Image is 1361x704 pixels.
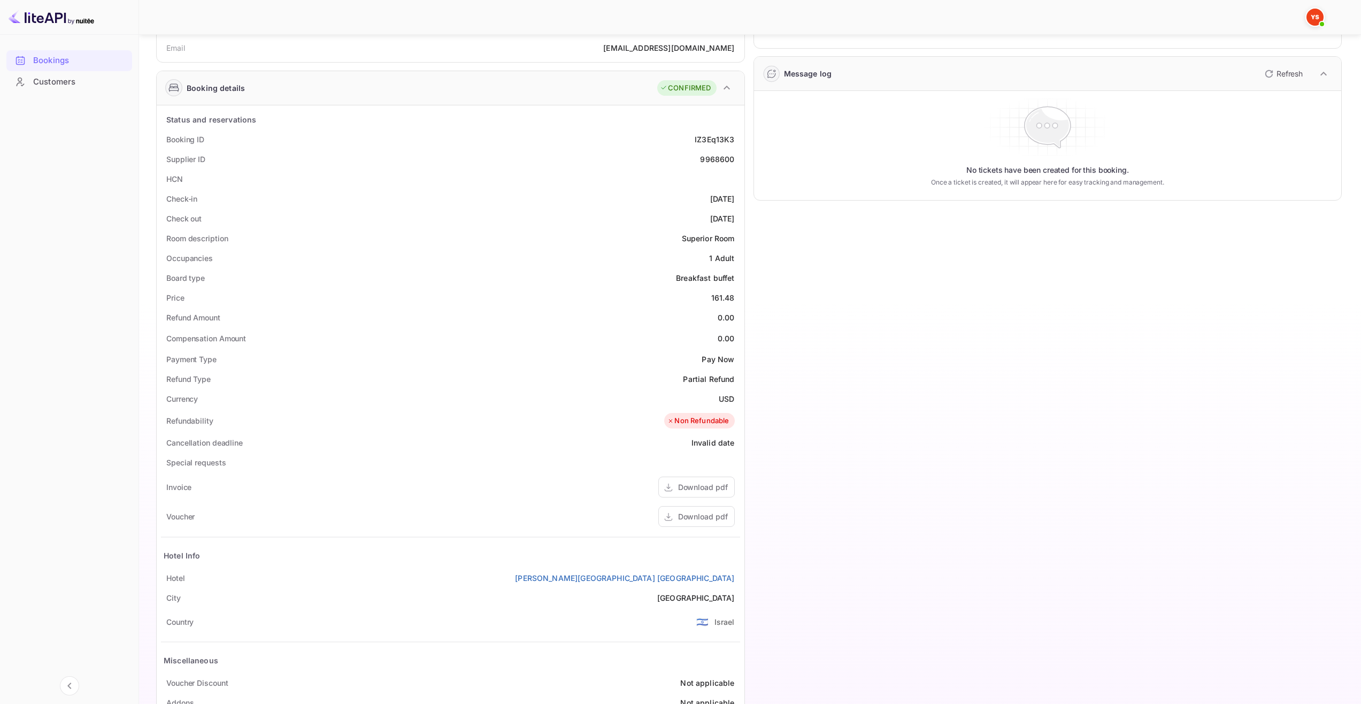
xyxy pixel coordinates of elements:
div: Customers [33,76,127,88]
p: No tickets have been created for this booking. [966,165,1129,175]
p: Refresh [1277,68,1303,79]
div: Bookings [33,55,127,67]
div: CONFIRMED [660,83,711,94]
div: 1 Adult [709,252,734,264]
div: [GEOGRAPHIC_DATA] [657,592,735,603]
div: IZ3Eq13K3 [695,134,734,145]
div: Room description [166,233,228,244]
div: Miscellaneous [164,655,218,666]
div: Non Refundable [667,416,729,426]
div: Refund Amount [166,312,220,323]
a: [PERSON_NAME][GEOGRAPHIC_DATA] [GEOGRAPHIC_DATA] [515,572,734,584]
div: Message log [784,68,832,79]
div: 0.00 [718,312,735,323]
div: Currency [166,393,198,404]
div: [DATE] [710,193,735,204]
div: Not applicable [680,677,734,688]
div: Hotel Info [164,550,201,561]
div: Board type [166,272,205,284]
div: Hotel [166,572,185,584]
div: Payment Type [166,354,217,365]
div: Special requests [166,457,226,468]
div: Superior Room [682,233,735,244]
a: Bookings [6,50,132,70]
button: Refresh [1258,65,1307,82]
div: Pay Now [702,354,734,365]
div: Customers [6,72,132,93]
div: Invoice [166,481,191,493]
div: Compensation Amount [166,333,246,344]
button: Collapse navigation [60,676,79,695]
div: Voucher [166,511,195,522]
div: Check-in [166,193,197,204]
div: Bookings [6,50,132,71]
div: Price [166,292,184,303]
div: 9968600 [700,154,734,165]
div: [EMAIL_ADDRESS][DOMAIN_NAME] [603,42,734,53]
div: 0.00 [718,333,735,344]
div: [DATE] [710,213,735,224]
div: Voucher Discount [166,677,228,688]
div: Israel [714,616,735,628]
div: Occupancies [166,252,213,264]
span: United States [696,612,709,631]
div: Booking ID [166,134,204,145]
div: Breakfast buffet [676,272,734,284]
a: Customers [6,72,132,91]
div: Cancellation deadline [166,437,243,448]
img: Yandex Support [1306,9,1324,26]
div: Country [166,616,194,628]
div: Supplier ID [166,154,205,165]
div: USD [719,393,734,404]
div: HCN [166,173,183,185]
div: Invalid date [691,437,735,448]
div: Partial Refund [683,373,734,385]
p: Once a ticket is created, it will appear here for easy tracking and management. [888,178,1206,187]
div: City [166,592,181,603]
div: Download pdf [678,481,728,493]
div: Refund Type [166,373,211,385]
div: Email [166,42,185,53]
div: Status and reservations [166,114,256,125]
div: 161.48 [711,292,735,303]
div: Check out [166,213,202,224]
div: Download pdf [678,511,728,522]
div: Refundability [166,415,213,426]
img: LiteAPI logo [9,9,94,26]
div: Booking details [187,82,245,94]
